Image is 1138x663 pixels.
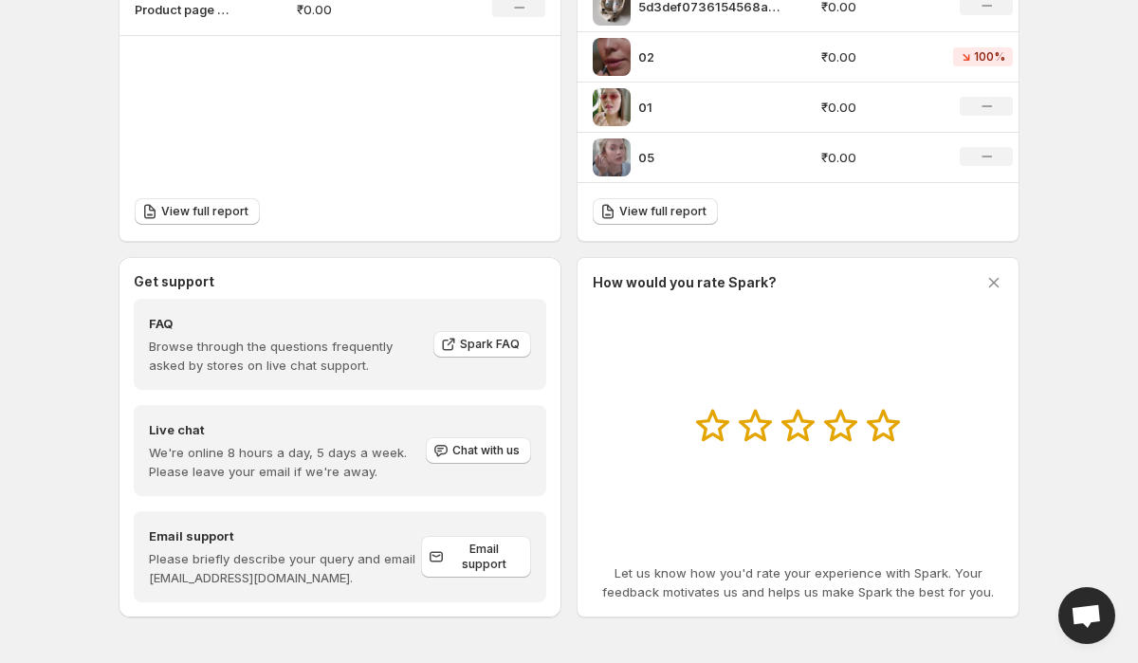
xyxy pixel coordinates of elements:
[433,331,531,358] a: Spark FAQ
[149,549,421,587] p: Please briefly describe your query and email [EMAIL_ADDRESS][DOMAIN_NAME].
[638,47,780,66] p: 02
[149,314,420,333] h4: FAQ
[149,443,424,481] p: We're online 8 hours a day, 5 days a week. Please leave your email if we're away.
[149,337,420,375] p: Browse through the questions frequently asked by stores on live chat support.
[593,38,631,76] img: 02
[593,198,718,225] a: View full report
[638,148,780,167] p: 05
[619,204,707,219] span: View full report
[821,148,931,167] p: ₹0.00
[821,47,931,66] p: ₹0.00
[593,273,777,292] h3: How would you rate Spark?
[638,98,780,117] p: 01
[149,526,421,545] h4: Email support
[452,443,520,458] span: Chat with us
[821,98,931,117] p: ₹0.00
[421,536,531,578] a: Email support
[135,198,260,225] a: View full report
[134,272,214,291] h3: Get support
[974,49,1005,64] span: 100%
[593,88,631,126] img: 01
[149,420,424,439] h4: Live chat
[1058,587,1115,644] div: Open chat
[460,337,520,352] span: Spark FAQ
[161,204,248,219] span: View full report
[593,563,1003,601] p: Let us know how you'd rate your experience with Spark. Your feedback motivates us and helps us ma...
[448,542,520,572] span: Email support
[426,437,531,464] button: Chat with us
[593,138,631,176] img: 05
